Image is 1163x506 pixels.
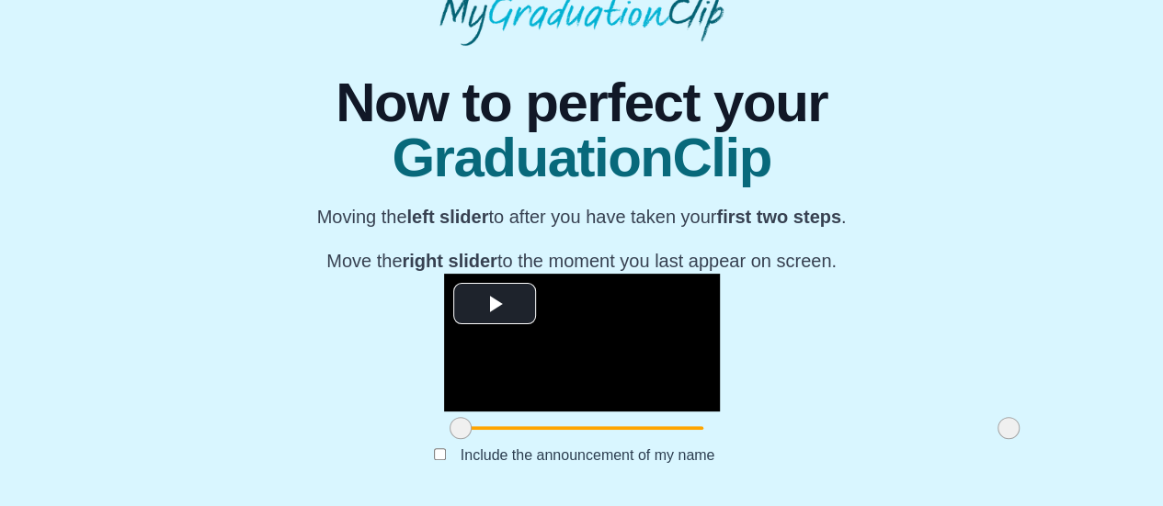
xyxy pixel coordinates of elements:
p: Moving the to after you have taken your . [317,204,847,230]
label: Include the announcement of my name [446,440,730,470]
button: Play Video [453,283,536,324]
div: Video Player [444,274,720,411]
p: Move the to the moment you last appear on screen. [317,248,847,274]
b: right slider [402,251,496,271]
b: first two steps [716,207,841,227]
span: Now to perfect your [317,75,847,130]
b: left slider [406,207,488,227]
span: GraduationClip [317,130,847,186]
